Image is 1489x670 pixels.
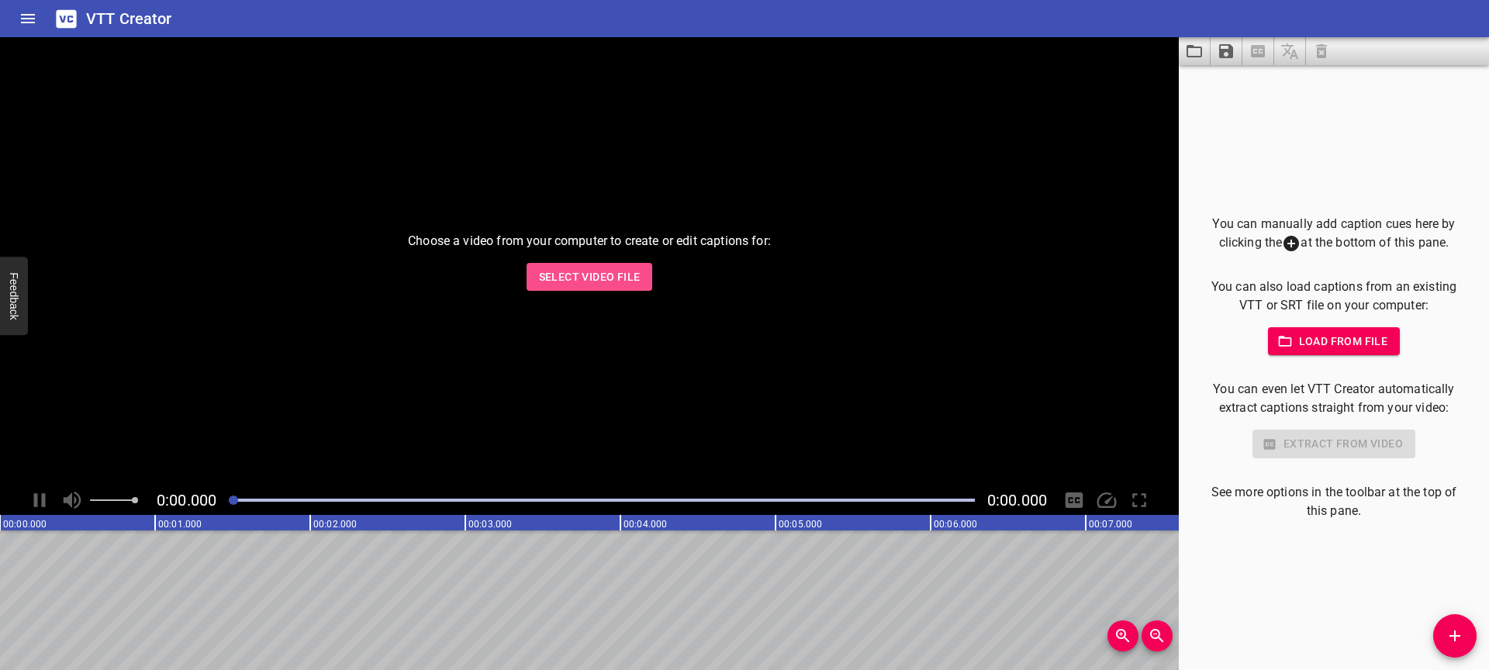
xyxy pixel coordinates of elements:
[527,263,653,292] button: Select Video File
[1204,430,1464,458] div: Select a video in the pane to the left to use this feature
[86,6,172,31] h6: VTT Creator
[987,491,1047,509] span: Video Duration
[1125,485,1154,515] div: Toggle Full Screen
[229,499,975,502] div: Play progress
[1204,278,1464,315] p: You can also load captions from an existing VTT or SRT file on your computer:
[3,519,47,530] text: 00:00.000
[1142,620,1173,651] button: Zoom Out
[1179,37,1211,65] button: Load captions from file
[1274,37,1306,65] span: Add some captions below, then you can translate them.
[157,491,216,509] span: Current Time
[779,519,822,530] text: 00:05.000
[1433,614,1477,658] button: Add Cue
[1217,42,1235,60] svg: Save captions to file
[1092,485,1121,515] div: Playback Speed
[624,519,667,530] text: 00:04.000
[1059,485,1089,515] div: Hide/Show Captions
[313,519,357,530] text: 00:02.000
[158,519,202,530] text: 00:01.000
[1204,483,1464,520] p: See more options in the toolbar at the top of this pane.
[1107,620,1138,651] button: Zoom In
[1242,37,1274,65] span: Select a video in the pane to the left, then you can automatically extract captions.
[1185,42,1204,60] svg: Load captions from file
[1204,215,1464,253] p: You can manually add caption cues here by clicking the at the bottom of this pane.
[539,268,641,287] span: Select Video File
[1089,519,1132,530] text: 00:07.000
[1268,327,1401,356] button: Load from file
[934,519,977,530] text: 00:06.000
[468,519,512,530] text: 00:03.000
[408,232,771,250] p: Choose a video from your computer to create or edit captions for:
[1280,332,1388,351] span: Load from file
[1211,37,1242,65] button: Save captions to file
[1204,380,1464,417] p: You can even let VTT Creator automatically extract captions straight from your video:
